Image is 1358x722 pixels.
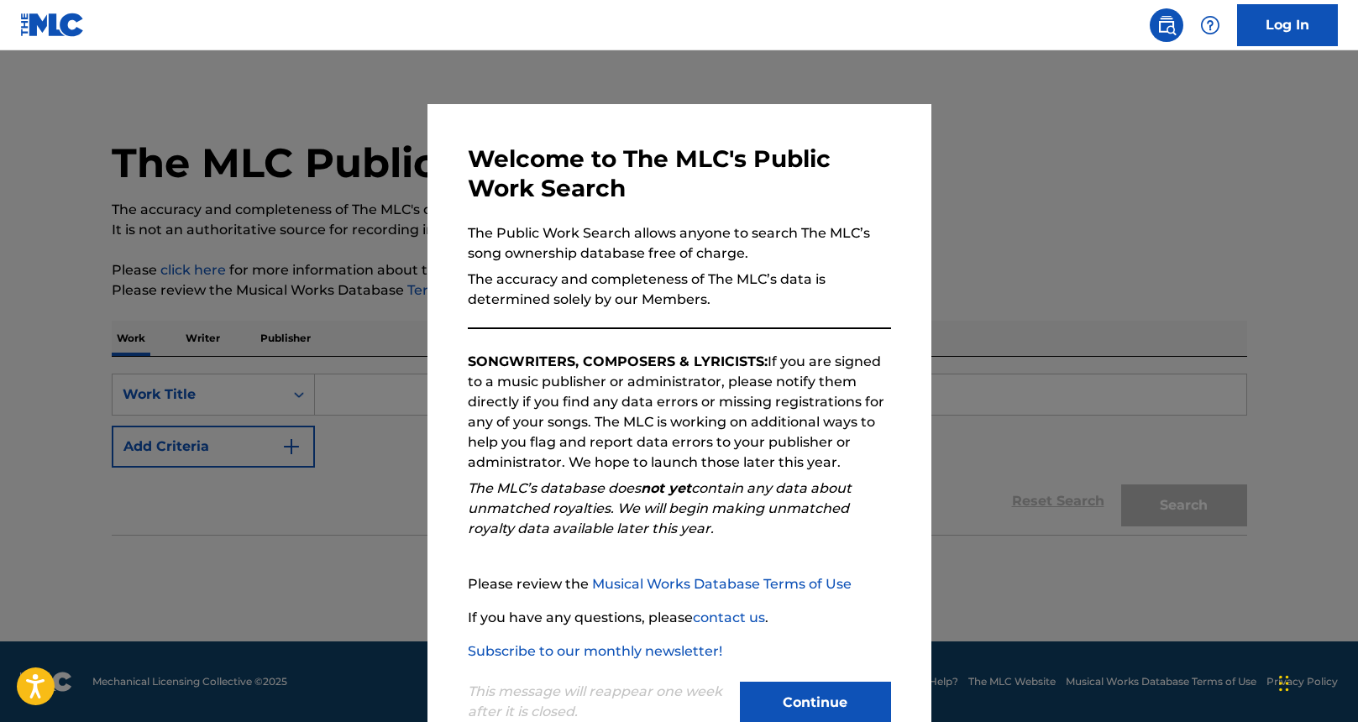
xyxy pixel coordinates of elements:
p: The Public Work Search allows anyone to search The MLC’s song ownership database free of charge. [468,223,891,264]
a: Subscribe to our monthly newsletter! [468,643,722,659]
p: If you are signed to a music publisher or administrator, please notify them directly if you find ... [468,352,891,473]
em: The MLC’s database does contain any data about unmatched royalties. We will begin making unmatche... [468,480,852,536]
div: Drag [1279,658,1289,709]
div: Help [1193,8,1227,42]
a: Public Search [1150,8,1183,42]
img: MLC Logo [20,13,85,37]
p: If you have any questions, please . [468,608,891,628]
h3: Welcome to The MLC's Public Work Search [468,144,891,203]
strong: SONGWRITERS, COMPOSERS & LYRICISTS: [468,353,768,369]
img: help [1200,15,1220,35]
p: The accuracy and completeness of The MLC’s data is determined solely by our Members. [468,269,891,310]
iframe: Chat Widget [1274,641,1358,722]
p: Please review the [468,574,891,594]
img: search [1156,15,1177,35]
a: Musical Works Database Terms of Use [592,576,852,592]
a: Log In [1237,4,1338,46]
strong: not yet [641,480,691,496]
p: This message will reappear one week after it is closed. [468,682,730,722]
a: contact us [693,610,765,625]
